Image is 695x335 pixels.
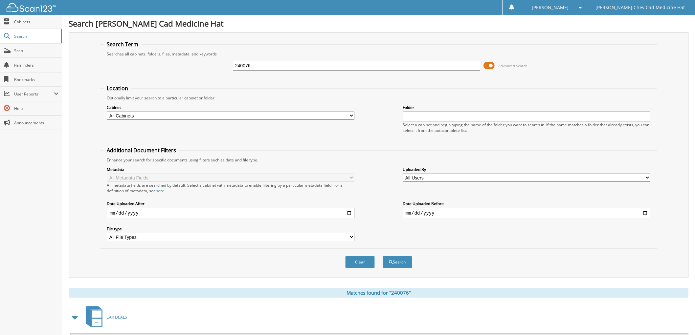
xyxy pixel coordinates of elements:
[107,201,354,206] label: Date Uploaded After
[14,19,58,25] span: Cabinets
[7,3,56,12] img: scan123-logo-white.svg
[403,122,650,133] div: Select a cabinet and begin typing the name of the folder you want to search in. If the name match...
[498,63,527,68] span: Advanced Search
[14,48,58,53] span: Scan
[403,105,650,110] label: Folder
[69,288,688,298] div: Matches found for "240076"
[156,188,164,194] a: here
[14,33,57,39] span: Search
[103,157,653,163] div: Enhance your search for specific documents using filters such as date and file type.
[103,147,179,154] legend: Additional Document Filters
[103,41,142,48] legend: Search Term
[14,120,58,126] span: Announcements
[403,167,650,172] label: Uploaded By
[383,256,412,268] button: Search
[107,208,354,218] input: start
[14,106,58,111] span: Help
[106,314,127,320] span: CAR DEALS
[103,95,653,101] div: Optionally limit your search to a particular cabinet or folder
[107,167,354,172] label: Metadata
[103,51,653,57] div: Searches all cabinets, folders, files, metadata, and keywords
[107,182,354,194] div: All metadata fields are searched by default. Select a cabinet with metadata to enable filtering b...
[107,226,354,232] label: File type
[14,91,54,97] span: User Reports
[403,208,650,218] input: end
[595,6,685,10] span: [PERSON_NAME] Chev Cad Medicine Hat
[103,85,131,92] legend: Location
[403,201,650,206] label: Date Uploaded Before
[107,105,354,110] label: Cabinet
[345,256,375,268] button: Clear
[82,304,127,330] a: CAR DEALS
[14,62,58,68] span: Reminders
[69,18,688,29] h1: Search [PERSON_NAME] Cad Medicine Hat
[14,77,58,82] span: Bookmarks
[532,6,569,10] span: [PERSON_NAME]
